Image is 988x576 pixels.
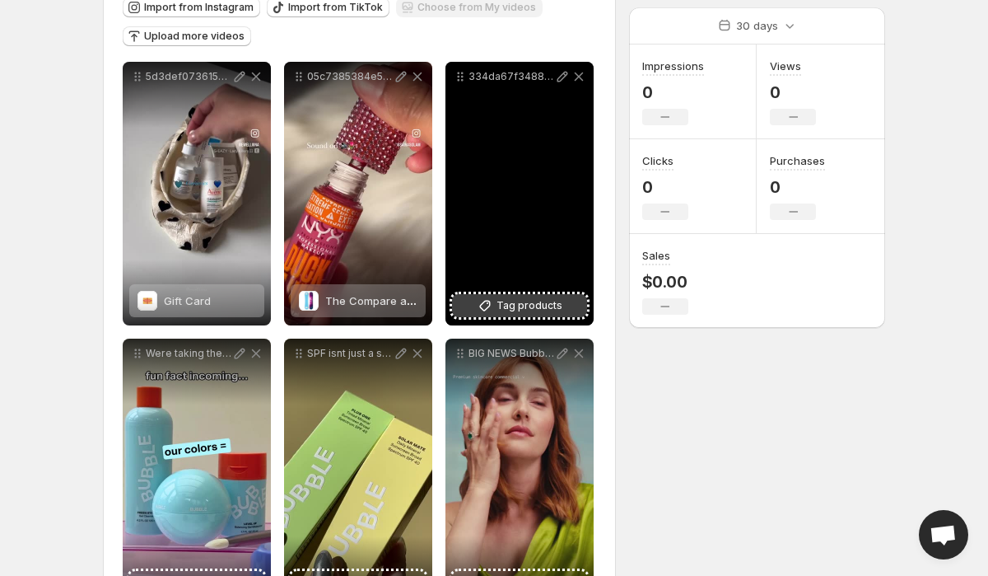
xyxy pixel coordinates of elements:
h3: Purchases [770,152,825,169]
p: 0 [642,82,704,102]
img: Gift Card [137,291,157,311]
h3: Impressions [642,58,704,74]
span: Upload more videos [144,30,245,43]
button: Tag products [452,294,587,317]
h3: Sales [642,247,670,264]
p: 334da67f348847db8033e7638b4f5fd8 [468,70,554,83]
div: 5d3def0736154568a600e60704c6ad5dGift CardGift Card [123,62,271,325]
h3: Views [770,58,801,74]
p: 30 days [736,17,778,34]
p: $0.00 [642,272,688,292]
p: SPF isnt just a summer fling Its your year-round boo [307,347,393,360]
h3: Clicks [642,152,673,169]
button: Upload more videos [123,26,251,46]
div: 334da67f348847db8033e7638b4f5fd8Tag products [445,62,594,325]
span: Gift Card [164,294,211,307]
p: 5d3def0736154568a600e60704c6ad5d [146,70,231,83]
p: Were taking the guess work out of your skincare routine [146,347,231,360]
span: The Compare at Price Snowboard [325,294,502,307]
p: 0 [770,177,825,197]
div: Open chat [919,510,968,560]
div: 05c7385384e5455babb5ad1fc56b069eThe Compare at Price SnowboardThe Compare at Price Snowboard [284,62,432,325]
span: Tag products [496,297,562,314]
span: Import from TikTok [288,1,383,14]
p: 0 [642,177,688,197]
p: 05c7385384e5455babb5ad1fc56b069e [307,70,393,83]
p: BIG NEWS Bubble x [PERSON_NAME] has landed Clinically proven skincare real results and our favori... [468,347,554,360]
p: 0 [770,82,816,102]
span: Import from Instagram [144,1,254,14]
